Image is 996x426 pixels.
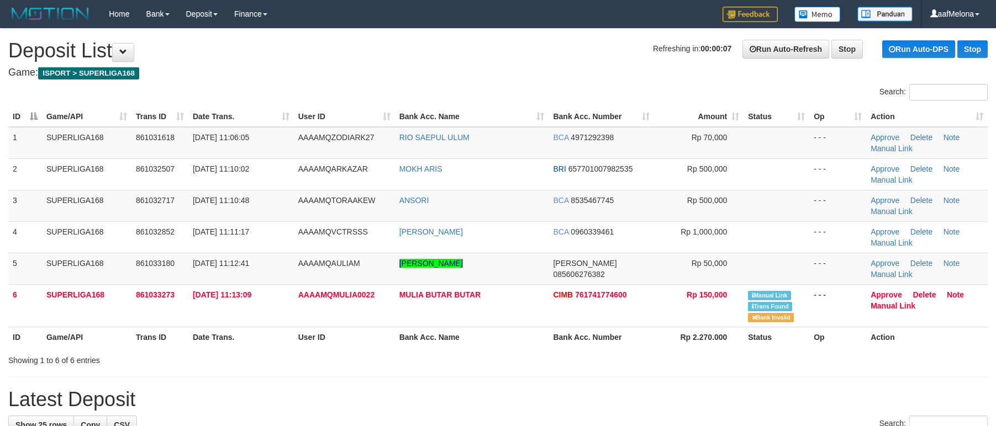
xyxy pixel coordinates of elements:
img: MOTION_logo.png [8,6,92,22]
a: [PERSON_NAME] [399,227,463,236]
td: 3 [8,190,42,221]
span: [DATE] 11:13:09 [193,290,251,299]
th: ID: activate to sort column descending [8,106,42,127]
th: Bank Acc. Number: activate to sort column ascending [549,106,654,127]
td: SUPERLIGA168 [42,190,131,221]
a: Manual Link [871,301,915,310]
a: Stop [957,40,988,58]
a: Note [947,290,964,299]
label: Search: [879,84,988,100]
h1: Latest Deposit [8,388,988,411]
th: Trans ID [131,327,188,347]
a: MULIA BUTAR BUTAR [399,290,481,299]
span: Copy 0960339461 to clipboard [571,227,614,236]
span: Manually Linked [748,291,791,300]
td: SUPERLIGA168 [42,253,131,284]
th: Game/API: activate to sort column ascending [42,106,131,127]
span: [DATE] 11:12:41 [193,259,249,268]
th: Date Trans.: activate to sort column ascending [188,106,294,127]
td: - - - [809,190,866,221]
span: AAAAMQARKAZAR [298,164,368,173]
span: Rp 70,000 [692,133,728,142]
span: BRI [553,164,566,173]
a: Approve [871,164,899,173]
td: 1 [8,127,42,159]
a: Note [944,164,960,173]
span: 861032852 [136,227,175,236]
th: Op [809,327,866,347]
th: Bank Acc. Number [549,327,654,347]
span: Rp 500,000 [687,196,727,205]
td: - - - [809,127,866,159]
th: Bank Acc. Name: activate to sort column ascending [395,106,549,127]
img: Button%20Memo.svg [794,7,841,22]
a: Note [944,196,960,205]
td: 5 [8,253,42,284]
a: Approve [871,133,899,142]
a: Manual Link [871,207,913,216]
th: Action [866,327,988,347]
a: Manual Link [871,175,913,184]
span: Copy 4971292398 to clipboard [571,133,614,142]
a: Delete [910,164,932,173]
td: 2 [8,158,42,190]
th: Game/API [42,327,131,347]
strong: 00:00:07 [700,44,731,53]
span: 861031618 [136,133,175,142]
th: Op: activate to sort column ascending [809,106,866,127]
th: Trans ID: activate to sort column ascending [131,106,188,127]
th: Rp 2.270.000 [654,327,744,347]
span: Copy 085606276382 to clipboard [553,270,604,279]
span: Copy 8535467745 to clipboard [571,196,614,205]
span: BCA [553,227,568,236]
a: Note [944,227,960,236]
th: Status: activate to sort column ascending [744,106,809,127]
th: Date Trans. [188,327,294,347]
td: 4 [8,221,42,253]
span: Bank is not match [748,313,793,322]
td: SUPERLIGA168 [42,158,131,190]
div: Showing 1 to 6 of 6 entries [8,350,407,366]
a: Approve [871,290,902,299]
a: Approve [871,227,899,236]
a: Approve [871,259,899,268]
a: Delete [910,196,932,205]
a: [PERSON_NAME] [399,259,463,268]
a: Stop [831,40,863,58]
td: SUPERLIGA168 [42,221,131,253]
a: Manual Link [871,238,913,247]
span: 861033273 [136,290,175,299]
a: RIO SAEPUL ULUM [399,133,470,142]
span: AAAAMQMULIA0022 [298,290,375,299]
span: Rp 500,000 [687,164,727,173]
span: AAAAMQTORAAKEW [298,196,376,205]
th: Action: activate to sort column ascending [866,106,988,127]
th: ID [8,327,42,347]
span: Similar transaction found [748,302,792,311]
span: [DATE] 11:06:05 [193,133,249,142]
td: - - - [809,158,866,190]
h1: Deposit List [8,40,988,62]
td: SUPERLIGA168 [42,127,131,159]
img: Feedback.jpg [723,7,778,22]
td: - - - [809,221,866,253]
span: Rp 50,000 [692,259,728,268]
span: BCA [553,133,568,142]
span: Copy 657701007982535 to clipboard [568,164,633,173]
span: BCA [553,196,568,205]
td: SUPERLIGA168 [42,284,131,327]
span: [DATE] 11:10:02 [193,164,249,173]
h4: Game: [8,67,988,78]
th: User ID: activate to sort column ascending [294,106,395,127]
a: Run Auto-Refresh [742,40,829,58]
span: AAAAMQVCTRSSS [298,227,368,236]
a: Delete [910,133,932,142]
th: Bank Acc. Name [395,327,549,347]
a: Delete [913,290,936,299]
a: Run Auto-DPS [882,40,955,58]
a: Manual Link [871,270,913,279]
a: Note [944,259,960,268]
span: 861033180 [136,259,175,268]
a: Delete [910,227,932,236]
span: 861032717 [136,196,175,205]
